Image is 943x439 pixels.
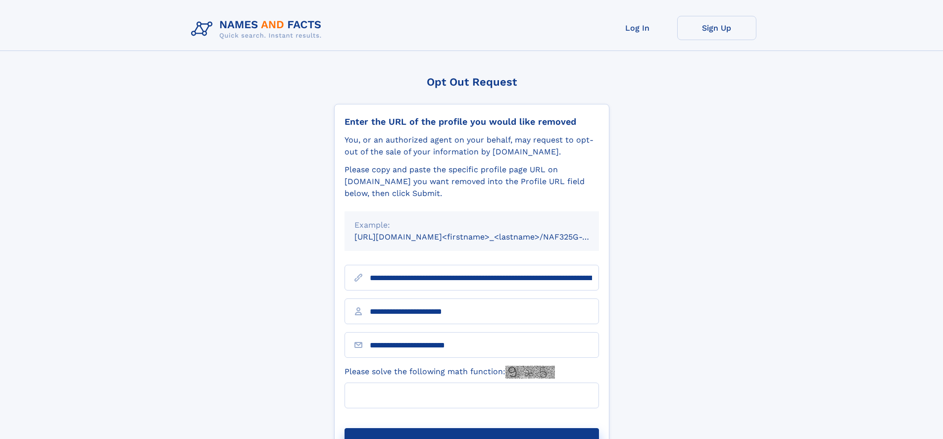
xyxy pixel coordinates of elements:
a: Log In [598,16,677,40]
label: Please solve the following math function: [345,366,555,379]
img: Logo Names and Facts [187,16,330,43]
div: Please copy and paste the specific profile page URL on [DOMAIN_NAME] you want removed into the Pr... [345,164,599,199]
div: You, or an authorized agent on your behalf, may request to opt-out of the sale of your informatio... [345,134,599,158]
div: Example: [354,219,589,231]
small: [URL][DOMAIN_NAME]<firstname>_<lastname>/NAF325G-xxxxxxxx [354,232,618,242]
div: Enter the URL of the profile you would like removed [345,116,599,127]
div: Opt Out Request [334,76,609,88]
a: Sign Up [677,16,756,40]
